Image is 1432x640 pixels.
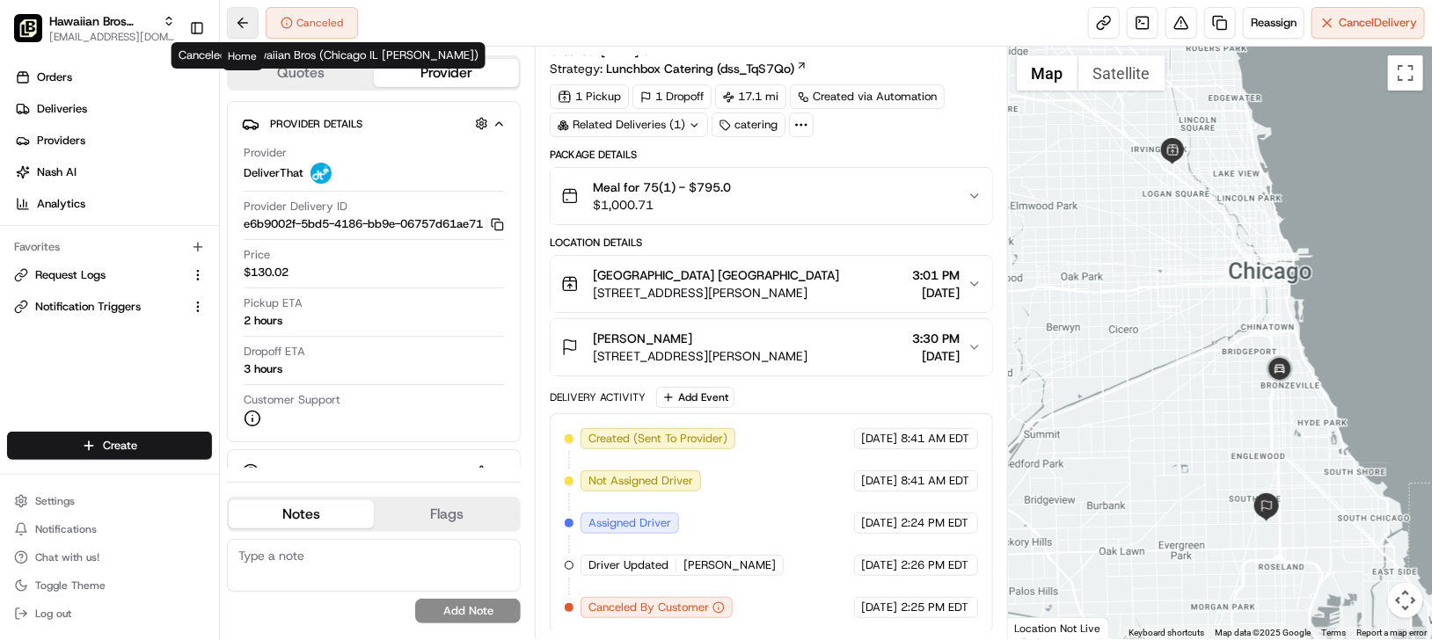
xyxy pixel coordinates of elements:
[14,299,184,315] a: Notification Triggers
[244,145,287,161] span: Provider
[551,319,991,375] button: [PERSON_NAME][STREET_ADDRESS][PERSON_NAME]3:30 PM[DATE]
[37,101,87,117] span: Deliveries
[862,600,898,615] span: [DATE]
[79,168,289,185] div: Start new chat
[7,293,212,321] button: Notification Triggers
[1129,627,1204,639] button: Keyboard shortcuts
[656,387,734,408] button: Add Event
[593,178,731,196] span: Meal for 75(1) - $795.0
[156,320,192,334] span: [DATE]
[588,515,671,531] span: Assigned Driver
[244,344,305,360] span: Dropoff ETA
[46,113,290,132] input: Clear
[244,361,282,377] div: 3 hours
[1215,628,1311,637] span: Map data ©2025 Google
[229,500,374,528] button: Notes
[7,158,219,186] a: Nash AI
[35,607,71,621] span: Log out
[606,60,807,77] a: Lunchbox Catering (dss_TqS7Qo)
[311,163,332,184] img: profile_deliverthat_partner.png
[606,60,794,77] span: Lunchbox Catering (dss_TqS7Qo)
[913,266,961,284] span: 3:01 PM
[244,265,289,280] span: $130.02
[1321,628,1346,637] a: Terms (opens in new tab)
[715,84,786,109] div: 17.1 mi
[862,515,898,531] span: [DATE]
[266,7,358,39] button: Canceled
[244,313,282,329] div: 2 hours
[14,267,184,283] a: Request Logs
[79,185,242,200] div: We're available if you need us!
[7,601,212,626] button: Log out
[35,393,135,411] span: Knowledge Base
[913,284,961,302] span: [DATE]
[551,256,991,312] button: [GEOGRAPHIC_DATA] [GEOGRAPHIC_DATA][STREET_ADDRESS][PERSON_NAME]3:01 PM[DATE]
[14,14,42,42] img: Hawaiian Bros (Chicago IL Spaulding)
[1251,15,1297,31] span: Reassign
[229,59,374,87] button: Quotes
[149,395,163,409] div: 💻
[244,295,303,311] span: Pickup ETA
[1243,7,1304,39] button: Reassign
[222,42,265,70] div: Home
[37,133,85,149] span: Providers
[550,236,992,250] div: Location Details
[35,578,106,593] span: Toggle Theme
[550,60,807,77] div: Strategy:
[593,347,807,365] span: [STREET_ADDRESS][PERSON_NAME]
[1339,15,1417,31] span: Cancel Delivery
[7,545,212,570] button: Chat with us!
[270,117,362,131] span: Provider Details
[593,266,839,284] span: [GEOGRAPHIC_DATA] [GEOGRAPHIC_DATA]
[244,216,504,232] button: e6b9002f-5bd5-4186-bb9e-06757d61ae71
[588,473,693,489] span: Not Assigned Driver
[35,321,49,335] img: 1736555255976-a54dd68f-1ca7-489b-9aae-adbdc363a1c4
[593,196,731,214] span: $1,000.71
[902,557,969,573] span: 2:26 PM EDT
[175,436,213,449] span: Pylon
[1008,617,1109,639] div: Location Not Live
[242,109,506,138] button: Provider Details
[244,199,347,215] span: Provider Delivery ID
[862,473,898,489] span: [DATE]
[270,465,349,479] span: Driver Details
[1012,616,1070,639] img: Google
[790,84,945,109] a: Created via Automation
[902,473,970,489] span: 8:41 AM EDT
[49,12,156,30] span: Hawaiian Bros (Chicago IL [PERSON_NAME])
[862,557,898,573] span: [DATE]
[588,600,709,615] span: Canceled By Customer
[18,229,118,243] div: Past conversations
[374,500,519,528] button: Flags
[913,347,961,365] span: [DATE]
[166,393,282,411] span: API Documentation
[7,127,219,155] a: Providers
[1017,55,1078,91] button: Show street map
[37,168,69,200] img: 9188753566659_6852d8bf1fb38e338040_72.png
[593,330,692,347] span: [PERSON_NAME]
[7,517,212,542] button: Notifications
[179,47,479,62] span: Canceled by Hawaiian Bros (Chicago IL [PERSON_NAME])
[146,273,152,287] span: •
[550,390,646,404] div: Delivery Activity
[7,63,219,91] a: Orders
[35,522,97,536] span: Notifications
[1012,616,1070,639] a: Open this area in Google Maps (opens a new window)
[1388,55,1423,91] button: Toggle fullscreen view
[55,320,142,334] span: [PERSON_NAME]
[244,165,303,181] span: DeliverThat
[902,600,969,615] span: 2:25 PM EDT
[7,573,212,598] button: Toggle Theme
[593,284,839,302] span: [STREET_ADDRESS][PERSON_NAME]
[18,303,46,331] img: Masood Aslam
[35,299,141,315] span: Notification Triggers
[18,395,32,409] div: 📗
[244,392,340,408] span: Customer Support
[862,431,898,447] span: [DATE]
[18,18,53,53] img: Nash
[35,494,75,508] span: Settings
[712,113,785,137] div: catering
[1078,55,1165,91] button: Show satellite imagery
[7,261,212,289] button: Request Logs
[37,69,72,85] span: Orders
